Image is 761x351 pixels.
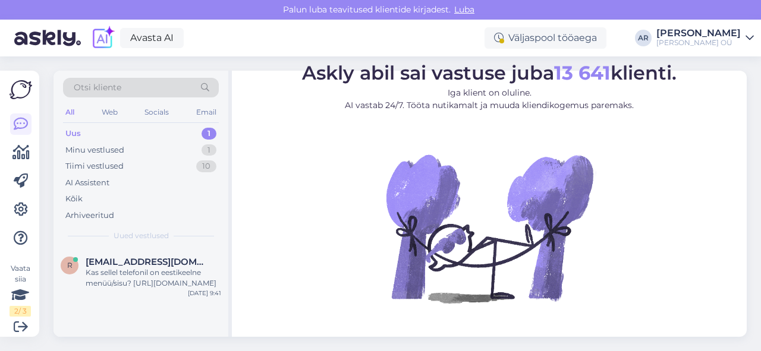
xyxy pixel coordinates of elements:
[90,26,115,50] img: explore-ai
[99,105,120,120] div: Web
[656,38,741,48] div: [PERSON_NAME] OÜ
[382,121,596,335] img: No Chat active
[656,29,741,38] div: [PERSON_NAME]
[63,105,77,120] div: All
[10,263,31,317] div: Vaata siia
[188,289,221,298] div: [DATE] 9:41
[10,306,31,317] div: 2 / 3
[451,4,478,15] span: Luba
[302,61,677,84] span: Askly abil sai vastuse juba klienti.
[142,105,171,120] div: Socials
[65,144,124,156] div: Minu vestlused
[74,81,121,94] span: Otsi kliente
[65,177,109,189] div: AI Assistent
[86,267,221,289] div: Kas sellel telefonil on eestikeelne menüü/sisu? [URL][DOMAIN_NAME]
[86,257,209,267] span: Reimo@roosileht.com
[194,105,219,120] div: Email
[114,230,169,241] span: Uued vestlused
[485,27,606,49] div: Väljaspool tööaega
[656,29,754,48] a: [PERSON_NAME][PERSON_NAME] OÜ
[302,87,677,112] p: Iga klient on oluline. AI vastab 24/7. Tööta nutikamalt ja muuda kliendikogemus paremaks.
[635,30,652,46] div: AR
[10,80,32,99] img: Askly Logo
[554,61,611,84] b: 13 641
[65,128,81,140] div: Uus
[202,144,216,156] div: 1
[65,160,124,172] div: Tiimi vestlused
[65,210,114,222] div: Arhiveeritud
[196,160,216,172] div: 10
[202,128,216,140] div: 1
[67,261,73,270] span: R
[120,28,184,48] a: Avasta AI
[65,193,83,205] div: Kõik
